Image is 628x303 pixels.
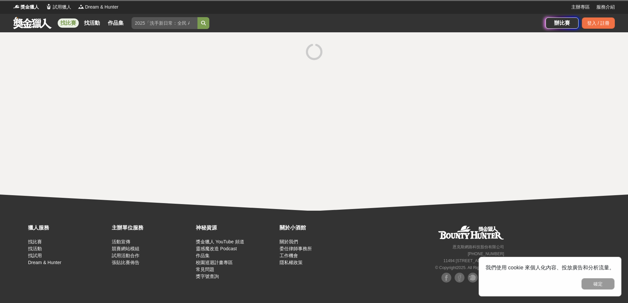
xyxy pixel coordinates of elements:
[196,267,214,272] a: 常見問題
[112,253,139,258] a: 試用活動合作
[280,260,303,265] a: 隱私權政策
[596,4,615,11] a: 服務介紹
[453,245,504,249] small: 恩克斯網路科技股份有限公司
[486,265,614,270] span: 我們使用 cookie 來個人化內容、投放廣告和分析流量。
[571,4,590,11] a: 主辦專區
[28,246,42,251] a: 找活動
[280,224,360,232] div: 關於小酒館
[81,18,103,28] a: 找活動
[112,260,139,265] a: 張貼比賽佈告
[20,4,39,11] span: 獎金獵人
[112,246,139,251] a: 競賽網站模組
[443,258,504,263] small: 11494 [STREET_ADDRESS] 3 樓
[196,239,244,244] a: 獎金獵人 YouTube 頻道
[28,224,108,232] div: 獵人服務
[78,3,84,10] img: Logo
[112,224,192,232] div: 主辦單位服務
[13,3,20,10] img: Logo
[53,4,71,11] span: 試用獵人
[196,246,237,251] a: 靈感魔改造 Podcast
[28,260,61,265] a: Dream & Hunter
[85,4,118,11] span: Dream & Hunter
[546,17,579,29] a: 辦比賽
[78,4,118,11] a: LogoDream & Hunter
[196,274,219,279] a: 獎字號查詢
[196,224,276,232] div: 神秘資源
[196,260,233,265] a: 校園巡迴計畫專區
[45,4,71,11] a: Logo試用獵人
[435,265,504,270] small: © Copyright 2025 . All Rights Reserved.
[45,3,52,10] img: Logo
[441,273,451,283] img: Facebook
[105,18,126,28] a: 作品集
[468,252,504,256] small: [PHONE_NUMBER]
[280,246,312,251] a: 委任律師事務所
[13,4,39,11] a: Logo獎金獵人
[112,239,130,244] a: 活動宣傳
[28,253,42,258] a: 找試用
[582,278,614,289] button: 確定
[132,17,197,29] input: 2025「洗手新日常：全民 ALL IN」洗手歌全台徵選
[28,239,42,244] a: 找比賽
[582,17,615,29] div: 登入 / 註冊
[468,273,478,283] img: Plurk
[280,239,298,244] a: 關於我們
[280,253,298,258] a: 工作機會
[455,273,464,283] img: Facebook
[58,18,79,28] a: 找比賽
[196,253,210,258] a: 作品集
